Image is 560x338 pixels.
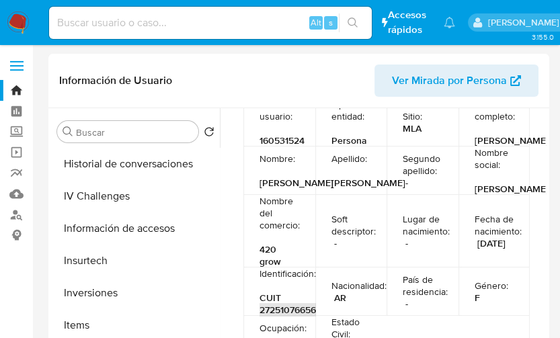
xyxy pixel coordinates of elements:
[259,98,299,122] p: ID de usuario :
[331,153,367,165] p: Apellido :
[403,273,448,298] p: País de residencia :
[339,13,366,32] button: search-icon
[331,177,405,189] p: [PERSON_NAME]
[259,243,294,267] p: 420 grow
[76,126,193,138] input: Buscar
[204,126,214,141] button: Volver al orden por defecto
[259,195,300,231] p: Nombre del comercio :
[405,237,408,249] p: -
[388,8,431,36] span: Accesos rápidos
[331,134,367,146] p: Persona
[392,65,507,97] span: Ver Mirada por Persona
[259,267,316,280] p: Identificación :
[331,98,371,122] p: Tipo entidad :
[52,180,220,212] button: IV Challenges
[331,213,376,237] p: Soft descriptor :
[52,277,220,309] button: Inversiones
[52,212,220,245] button: Información de accesos
[475,134,549,146] p: [PERSON_NAME]
[59,74,172,87] h1: Información de Usuario
[259,322,307,334] p: Ocupación :
[475,292,480,304] p: F
[475,146,514,171] p: Nombre social :
[311,16,321,29] span: Alt
[329,16,333,29] span: s
[374,65,538,97] button: Ver Mirada por Persona
[475,183,549,195] p: [PERSON_NAME]
[477,237,506,249] p: [DATE]
[444,17,455,28] a: Notificaciones
[475,98,515,122] p: Nombre completo :
[334,292,346,304] p: AR
[259,134,305,146] p: 160531524
[52,245,220,277] button: Insurtech
[259,177,333,189] p: [PERSON_NAME]
[52,148,220,180] button: Historial de conversaciones
[49,14,372,32] input: Buscar usuario o caso...
[475,213,522,237] p: Fecha de nacimiento :
[63,126,73,137] button: Buscar
[331,280,387,292] p: Nacionalidad :
[405,298,408,310] p: -
[403,153,442,177] p: Segundo apellido :
[403,122,422,134] p: MLA
[475,280,508,292] p: Género :
[403,110,422,122] p: Sitio :
[259,292,316,316] p: CUIT 27251076656
[403,213,450,237] p: Lugar de nacimiento :
[259,153,295,165] p: Nombre :
[405,177,408,189] p: -
[334,237,337,249] p: -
